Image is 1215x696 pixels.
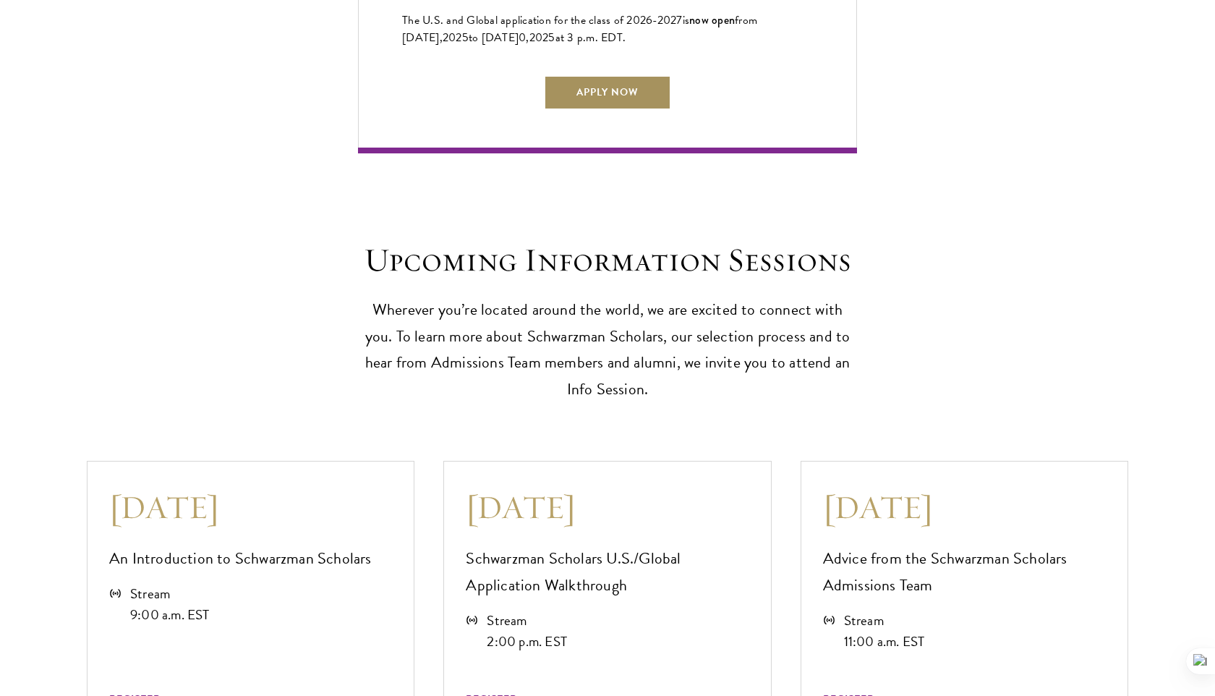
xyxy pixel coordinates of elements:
[466,487,749,527] h3: [DATE]
[130,604,210,625] div: 9:00 a.m. EST
[358,297,857,404] p: Wherever you’re located around the world, we are excited to connect with you. To learn more about...
[402,12,646,29] span: The U.S. and Global application for the class of 202
[487,631,567,652] div: 2:00 p.m. EST
[529,29,549,46] span: 202
[646,12,652,29] span: 6
[544,75,671,110] a: Apply Now
[462,29,469,46] span: 5
[130,583,210,604] div: Stream
[109,546,392,572] p: An Introduction to Schwarzman Scholars
[844,631,925,652] div: 11:00 a.m. EST
[823,546,1106,599] p: Advice from the Schwarzman Scholars Admissions Team
[402,12,757,46] span: from [DATE],
[443,29,462,46] span: 202
[844,610,925,631] div: Stream
[487,610,567,631] div: Stream
[676,12,682,29] span: 7
[683,12,690,29] span: is
[466,546,749,599] p: Schwarzman Scholars U.S./Global Application Walkthrough
[548,29,555,46] span: 5
[519,29,526,46] span: 0
[823,487,1106,527] h3: [DATE]
[526,29,529,46] span: ,
[555,29,626,46] span: at 3 p.m. EDT.
[689,12,735,28] span: now open
[652,12,676,29] span: -202
[109,487,392,527] h3: [DATE]
[469,29,519,46] span: to [DATE]
[358,240,857,281] h2: Upcoming Information Sessions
